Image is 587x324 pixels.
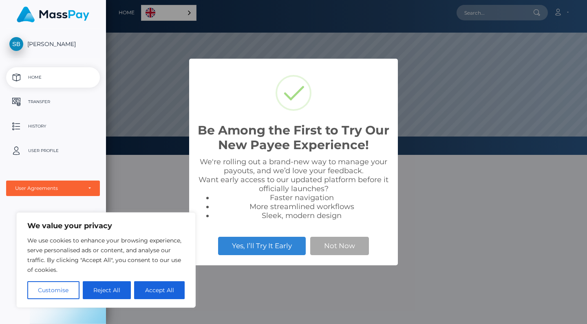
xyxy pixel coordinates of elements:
p: History [9,120,97,132]
div: User Agreements [15,185,82,192]
button: User Agreements [6,181,100,196]
li: Faster navigation [214,193,390,202]
p: Transfer [9,96,97,108]
p: Home [9,71,97,84]
p: User Profile [9,145,97,157]
li: More streamlined workflows [214,202,390,211]
li: Sleek, modern design [214,211,390,220]
button: Not Now [310,237,369,255]
button: Reject All [83,281,131,299]
img: MassPay [17,7,89,22]
button: Customise [27,281,79,299]
p: We use cookies to enhance your browsing experience, serve personalised ads or content, and analys... [27,236,185,275]
div: We value your privacy [16,212,196,308]
span: [PERSON_NAME] [6,40,100,48]
div: We're rolling out a brand-new way to manage your payouts, and we’d love your feedback. Want early... [197,157,390,220]
p: We value your privacy [27,221,185,231]
button: Yes, I’ll Try It Early [218,237,306,255]
button: Accept All [134,281,185,299]
h2: Be Among the First to Try Our New Payee Experience! [197,123,390,152]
